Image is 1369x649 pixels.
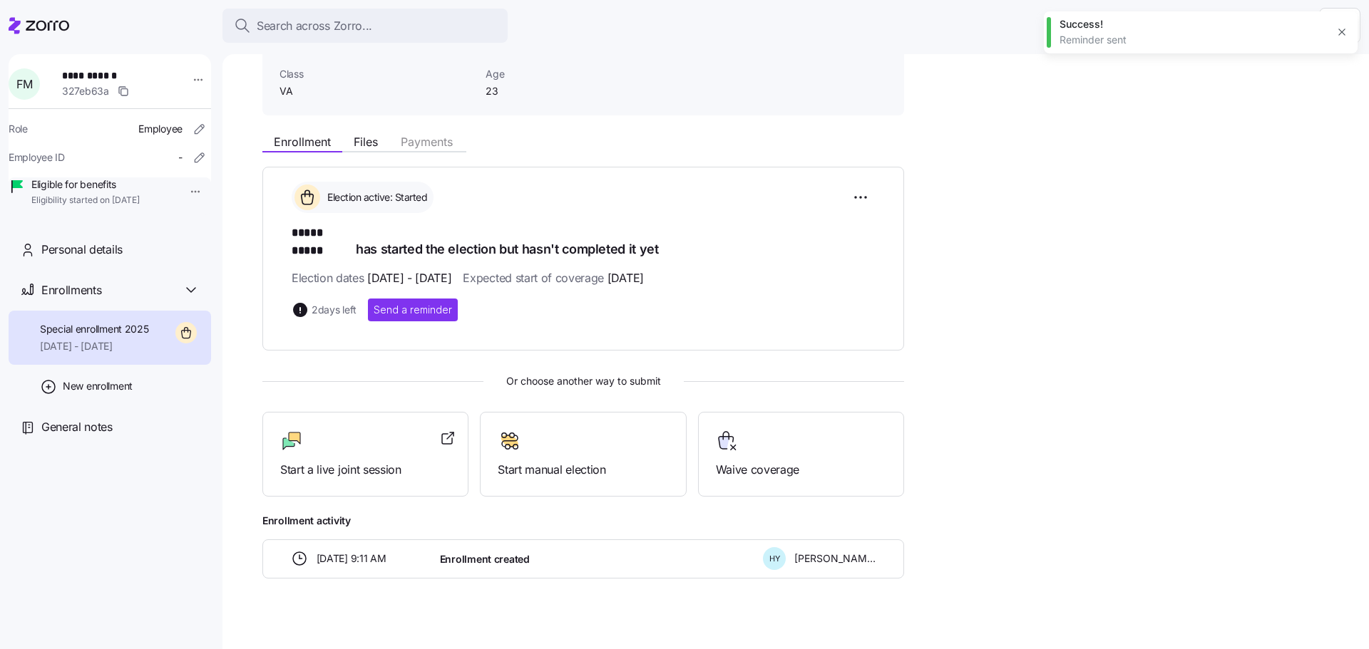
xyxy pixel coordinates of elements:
button: Search across Zorro... [222,9,508,43]
span: Employee ID [9,150,65,165]
span: General notes [41,418,113,436]
span: Start manual election [498,461,668,479]
span: 2 days left [312,303,357,317]
span: Or choose another way to submit [262,373,904,389]
span: [DATE] - [DATE] [40,339,149,353]
span: Age [486,67,629,81]
span: Eligible for benefits [31,177,140,192]
span: Employee [138,122,183,136]
span: Send a reminder [374,303,452,317]
span: 23 [486,84,629,98]
span: Search across Zorro... [257,17,372,35]
span: Payments [401,136,453,147]
span: Enrollments [41,281,101,299]
span: Class [280,67,474,81]
span: Enrollment activity [262,514,904,528]
span: Files [354,136,378,147]
span: [DATE] [607,269,644,287]
h1: has started the election but hasn't completed it yet [292,224,875,258]
span: [DATE] - [DATE] [367,269,451,287]
span: [DATE] 9:11 AM [317,551,386,566]
span: Enrollment [274,136,331,147]
span: Role [9,122,28,136]
div: Reminder sent [1060,33,1326,47]
span: Start a live joint session [280,461,451,479]
span: Election active: Started [323,190,427,204]
span: Expected start of coverage [463,269,643,287]
span: H Y [769,555,780,563]
span: 327eb63a [62,84,109,98]
span: Eligibility started on [DATE] [31,194,140,207]
span: New enrollment [63,379,133,393]
span: Enrollment created [440,552,530,566]
span: [PERSON_NAME] [794,551,876,566]
span: - [178,150,183,165]
span: Waive coverage [716,461,886,479]
span: F M [16,78,32,90]
span: Personal details [41,241,123,259]
span: Special enrollment 2025 [40,322,149,336]
span: VA [280,84,474,98]
span: Election dates [292,269,451,287]
button: Send a reminder [368,298,458,321]
div: Success! [1060,17,1326,31]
